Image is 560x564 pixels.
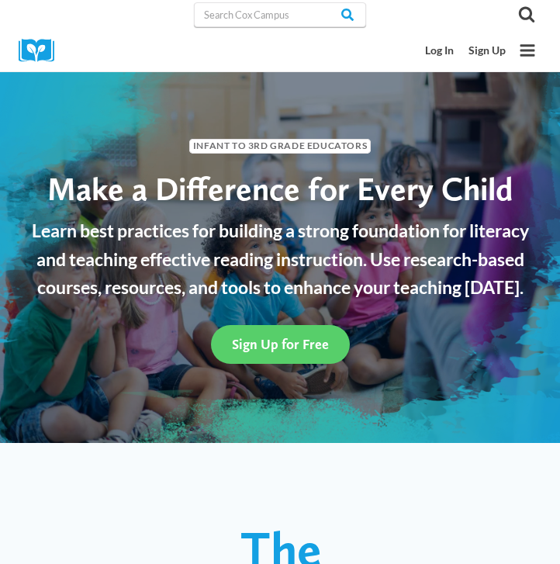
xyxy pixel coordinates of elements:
span: Infant to 3rd Grade Educators [189,139,371,154]
img: Cox Campus [19,39,65,63]
nav: Secondary Mobile Navigation [417,37,513,64]
button: Open menu [513,36,541,64]
p: Learn best practices for building a strong foundation for literacy and teaching effective reading... [16,216,544,302]
span: Make a Difference for Every Child [47,169,513,208]
a: Sign Up for Free [211,325,350,363]
input: Search Cox Campus [194,2,365,27]
a: Log In [417,37,461,64]
span: Sign Up for Free [232,336,329,352]
a: Sign Up [461,37,513,64]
